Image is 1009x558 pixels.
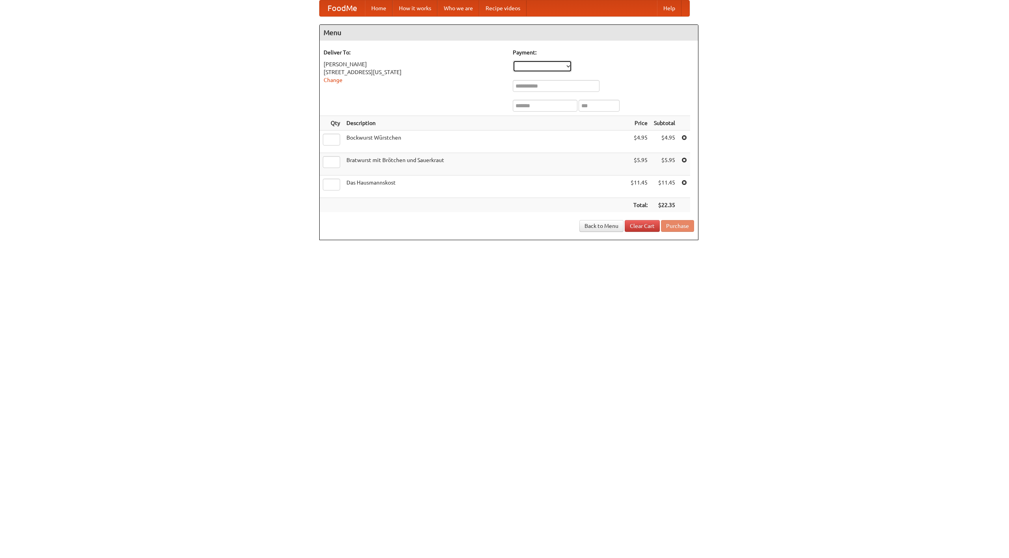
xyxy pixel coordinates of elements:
[320,25,698,41] h4: Menu
[479,0,527,16] a: Recipe videos
[513,49,694,56] h5: Payment:
[627,116,651,131] th: Price
[657,0,681,16] a: Help
[324,60,505,68] div: [PERSON_NAME]
[651,131,678,153] td: $4.95
[661,220,694,232] button: Purchase
[365,0,393,16] a: Home
[625,220,660,232] a: Clear Cart
[343,175,627,198] td: Das Hausmannskost
[627,131,651,153] td: $4.95
[627,198,651,213] th: Total:
[579,220,624,232] a: Back to Menu
[320,116,343,131] th: Qty
[324,68,505,76] div: [STREET_ADDRESS][US_STATE]
[343,116,627,131] th: Description
[437,0,479,16] a: Who we are
[343,131,627,153] td: Bockwurst Würstchen
[324,77,343,83] a: Change
[651,153,678,175] td: $5.95
[651,198,678,213] th: $22.35
[627,153,651,175] td: $5.95
[343,153,627,175] td: Bratwurst mit Brötchen und Sauerkraut
[320,0,365,16] a: FoodMe
[627,175,651,198] td: $11.45
[651,175,678,198] td: $11.45
[393,0,437,16] a: How it works
[324,49,505,56] h5: Deliver To:
[651,116,678,131] th: Subtotal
